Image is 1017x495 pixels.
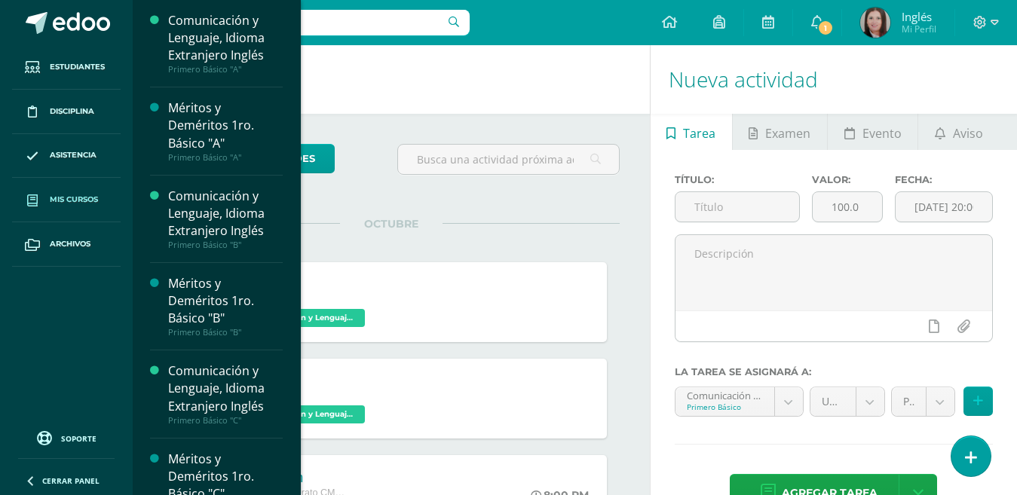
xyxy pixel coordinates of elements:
[651,114,732,150] a: Tarea
[168,327,283,338] div: Primero Básico "B"
[50,105,94,118] span: Disciplina
[237,277,369,293] div: Final Test
[810,387,884,416] a: Unidad 4
[50,61,105,73] span: Estudiantes
[687,387,763,402] div: Comunicación y Lenguaje, Idioma Extranjero Inglés 'A'
[953,115,983,151] span: Aviso
[902,9,936,24] span: Inglés
[340,217,443,231] span: OCTUBRE
[168,362,283,414] div: Comunicación y Lenguaje, Idioma Extranjero Inglés
[237,374,369,390] div: Final Test
[675,387,803,416] a: Comunicación y Lenguaje, Idioma Extranjero Inglés 'A'Primero Básico
[669,45,999,114] h1: Nueva actividad
[896,192,992,222] input: Fecha de entrega
[675,366,993,377] label: La tarea se asignará a:
[168,99,283,162] a: Méritos y Deméritos 1ro. Básico "A"Primero Básico "A"
[168,415,283,426] div: Primero Básico "C"
[813,192,882,222] input: Puntos máximos
[687,402,763,412] div: Primero Básico
[168,152,283,163] div: Primero Básico "A"
[168,240,283,250] div: Primero Básico "B"
[892,387,954,416] a: Parcial (10.0%)
[828,114,917,150] a: Evento
[675,192,800,222] input: Título
[237,309,365,327] span: Comunicación y Lenguaje, Idioma Extranjero Inglés 'B'
[822,387,844,416] span: Unidad 4
[817,20,834,36] span: 1
[902,23,936,35] span: Mi Perfil
[895,174,993,185] label: Fecha:
[903,387,914,416] span: Parcial (10.0%)
[12,90,121,134] a: Disciplina
[168,12,283,75] a: Comunicación y Lenguaje, Idioma Extranjero InglésPrimero Básico "A"
[168,12,283,64] div: Comunicación y Lenguaje, Idioma Extranjero Inglés
[42,475,100,486] span: Cerrar panel
[168,275,283,338] a: Méritos y Deméritos 1ro. Básico "B"Primero Básico "B"
[12,222,121,267] a: Archivos
[918,114,999,150] a: Aviso
[168,99,283,151] div: Méritos y Deméritos 1ro. Básico "A"
[733,114,827,150] a: Examen
[12,178,121,222] a: Mis cursos
[50,194,98,206] span: Mis cursos
[812,174,883,185] label: Valor:
[142,10,470,35] input: Busca un usuario...
[18,427,115,448] a: Soporte
[862,115,902,151] span: Evento
[168,188,283,250] a: Comunicación y Lenguaje, Idioma Extranjero InglésPrimero Básico "B"
[151,45,632,114] h1: Actividades
[168,362,283,425] a: Comunicación y Lenguaje, Idioma Extranjero InglésPrimero Básico "C"
[168,188,283,240] div: Comunicación y Lenguaje, Idioma Extranjero Inglés
[50,238,90,250] span: Archivos
[237,470,391,486] div: Final exam
[168,275,283,327] div: Méritos y Deméritos 1ro. Básico "B"
[398,145,619,174] input: Busca una actividad próxima aquí...
[168,64,283,75] div: Primero Básico "A"
[765,115,810,151] span: Examen
[12,134,121,179] a: Asistencia
[12,45,121,90] a: Estudiantes
[675,174,801,185] label: Título:
[860,8,890,38] img: e03ec1ec303510e8e6f60bf4728ca3bf.png
[683,115,715,151] span: Tarea
[50,149,96,161] span: Asistencia
[61,433,96,444] span: Soporte
[237,405,365,423] span: Comunicación y Lenguaje, Idioma Extranjero Inglés 'C'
